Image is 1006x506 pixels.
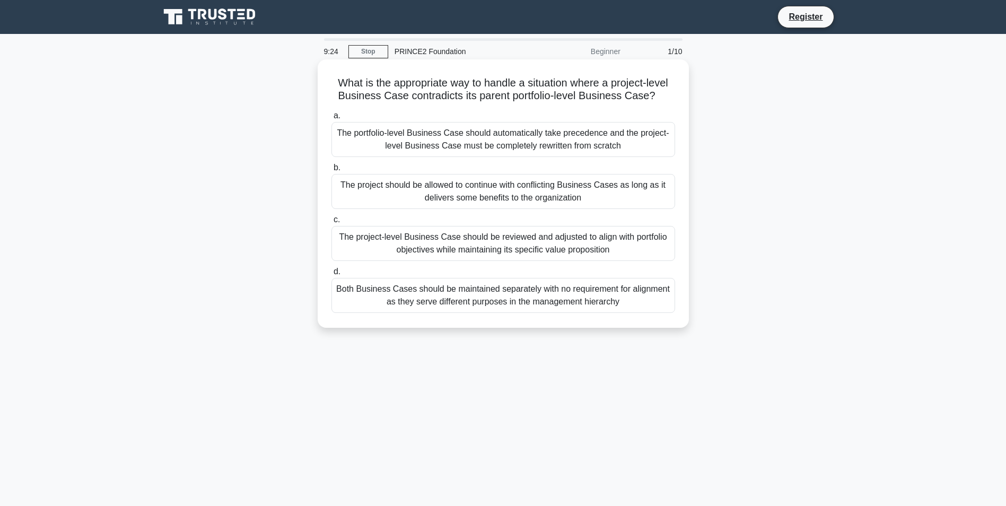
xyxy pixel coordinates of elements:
div: The project-level Business Case should be reviewed and adjusted to align with portfolio objective... [331,226,675,261]
div: 9:24 [318,41,348,62]
div: PRINCE2 Foundation [388,41,534,62]
span: d. [334,267,340,276]
a: Stop [348,45,388,58]
span: c. [334,215,340,224]
span: b. [334,163,340,172]
div: The project should be allowed to continue with conflicting Business Cases as long as it delivers ... [331,174,675,209]
div: Beginner [534,41,627,62]
span: a. [334,111,340,120]
h5: What is the appropriate way to handle a situation where a project-level Business Case contradicts... [330,76,676,103]
div: 1/10 [627,41,689,62]
div: Both Business Cases should be maintained separately with no requirement for alignment as they ser... [331,278,675,313]
a: Register [782,10,829,23]
div: The portfolio-level Business Case should automatically take precedence and the project-level Busi... [331,122,675,157]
